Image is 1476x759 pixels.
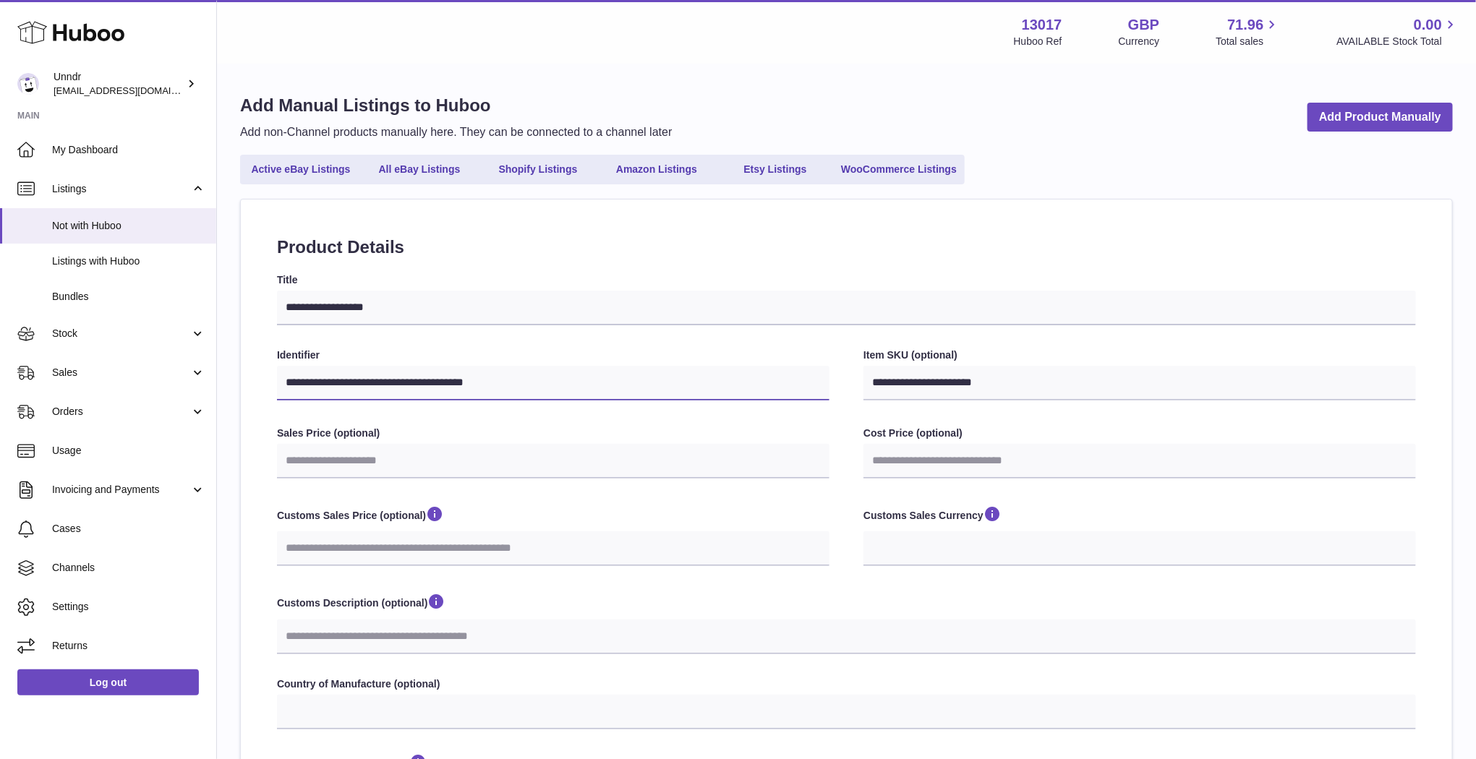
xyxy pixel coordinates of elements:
label: Cost Price (optional) [863,426,1416,440]
label: Sales Price (optional) [277,426,829,440]
img: sofiapanwar@gmail.com [17,73,39,95]
span: 71.96 [1227,15,1263,35]
a: Shopify Listings [480,158,596,181]
span: Cases [52,522,205,536]
span: Usage [52,444,205,458]
h2: Product Details [277,236,1416,259]
a: 71.96 Total sales [1216,15,1280,48]
label: Customs Sales Currency [863,505,1416,528]
a: All eBay Listings [362,158,477,181]
span: Bundles [52,290,205,304]
h1: Add Manual Listings to Huboo [240,94,672,117]
strong: GBP [1128,15,1159,35]
a: Add Product Manually [1308,103,1453,132]
div: Unndr [54,70,184,98]
div: Currency [1119,35,1160,48]
a: Amazon Listings [599,158,714,181]
span: AVAILABLE Stock Total [1336,35,1459,48]
a: Etsy Listings [717,158,833,181]
a: Log out [17,669,199,695]
label: Identifier [277,348,829,362]
span: Returns [52,639,205,653]
label: Customs Sales Price (optional) [277,505,829,528]
label: Item SKU (optional) [863,348,1416,362]
span: 0.00 [1414,15,1442,35]
label: Country of Manufacture (optional) [277,677,1416,691]
span: Invoicing and Payments [52,483,190,497]
p: Add non-Channel products manually here. They can be connected to a channel later [240,124,672,140]
span: Settings [52,600,205,614]
span: Listings with Huboo [52,254,205,268]
a: WooCommerce Listings [836,158,962,181]
a: Active eBay Listings [243,158,359,181]
span: Stock [52,327,190,340]
strong: 13017 [1022,15,1062,35]
span: Not with Huboo [52,219,205,233]
span: [EMAIL_ADDRESS][DOMAIN_NAME] [54,85,213,96]
span: Orders [52,405,190,419]
label: Title [277,273,1416,287]
div: Huboo Ref [1014,35,1062,48]
label: Customs Description (optional) [277,592,1416,615]
span: Total sales [1216,35,1280,48]
span: My Dashboard [52,143,205,157]
span: Listings [52,182,190,196]
span: Channels [52,561,205,575]
a: 0.00 AVAILABLE Stock Total [1336,15,1459,48]
span: Sales [52,366,190,379]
